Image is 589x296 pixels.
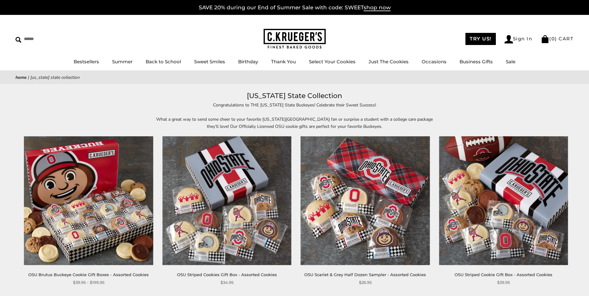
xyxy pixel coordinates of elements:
a: OSU Brutus Buckeye Cookie Gift Boxes - Assorted Cookies [28,272,149,277]
a: SAVE 20% during our End of Summer Sale with code: SWEETshop now [199,4,391,11]
a: Sale [506,59,515,65]
p: Congratulations to THE [US_STATE] State Buckeyes! Celebrate their Sweet Success! [152,101,437,109]
span: shop now [364,4,391,11]
img: Account [505,35,513,43]
a: Occasions [422,59,446,65]
a: TRY US! [465,33,496,45]
input: Search [16,34,89,44]
a: (0) CART [541,36,573,42]
a: Sweet Smiles [194,59,225,65]
h1: [US_STATE] State Collection [25,90,564,101]
span: 0 [551,36,555,42]
a: Home [16,74,27,80]
a: OSU Striped Cookie Gift Box - Assorted Cookies [455,272,552,277]
a: OSU Striped Cookies Gift Box - Assorted Cookies [177,272,277,277]
span: $39.95 - $199.95 [73,279,104,286]
a: Sign In [505,35,532,43]
a: Thank You [271,59,296,65]
a: Back to School [146,59,181,65]
a: Birthday [238,59,258,65]
a: Summer [112,59,133,65]
span: | [28,74,29,80]
a: OSU Scarlet & Grey Half Dozen Sampler - Assorted Cookies [304,272,426,277]
img: Bag [541,35,549,43]
p: What a great way to send some cheer to your favorite [US_STATE][GEOGRAPHIC_DATA] fan or surprise ... [152,116,437,130]
img: OSU Striped Cookies Gift Box - Assorted Cookies [162,136,292,265]
span: $34.95 [220,279,233,286]
img: Search [16,37,21,43]
nav: breadcrumbs [16,74,573,81]
span: $39.95 [497,279,510,286]
img: OSU Scarlet & Grey Half Dozen Sampler - Assorted Cookies [301,136,430,265]
img: OSU Striped Cookie Gift Box - Assorted Cookies [439,136,568,265]
img: OSU Brutus Buckeye Cookie Gift Boxes - Assorted Cookies [24,136,153,265]
a: Business Gifts [460,59,493,65]
a: Just The Cookies [369,59,409,65]
span: $26.95 [359,279,372,286]
a: Select Your Cookies [309,59,356,65]
a: Bestsellers [74,59,99,65]
img: C.KRUEGER'S [264,29,326,49]
span: [US_STATE] State Collection [30,74,80,80]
